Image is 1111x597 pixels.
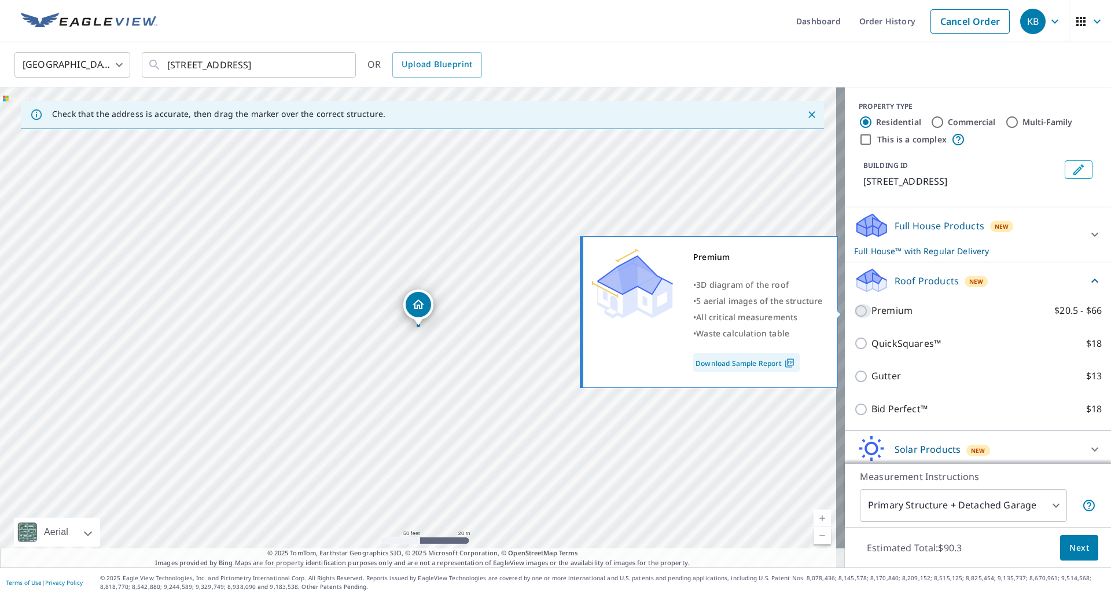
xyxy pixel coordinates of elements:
label: Residential [876,116,921,128]
a: Terms of Use [6,578,42,587]
div: [GEOGRAPHIC_DATA] [14,49,130,81]
p: $13 [1086,369,1102,383]
p: Full House™ with Regular Delivery [854,245,1081,257]
span: 3D diagram of the roof [696,279,789,290]
p: $18 [1086,336,1102,351]
div: Aerial [41,518,72,547]
p: Bid Perfect™ [871,402,928,416]
span: All critical measurements [696,312,797,323]
a: Cancel Order [930,9,1010,34]
div: Aerial [14,518,100,547]
div: • [693,309,823,325]
a: Upload Blueprint [392,52,481,78]
label: Commercial [948,116,996,128]
span: © 2025 TomTom, Earthstar Geographics SIO, © 2025 Microsoft Corporation, © [267,548,578,558]
img: Pdf Icon [782,358,797,368]
div: Premium [693,249,823,265]
p: [STREET_ADDRESS] [863,174,1060,188]
div: Roof ProductsNew [854,267,1102,294]
input: Search by address or latitude-longitude [167,49,332,81]
a: Terms [559,548,578,557]
div: Solar ProductsNew [854,435,1102,463]
p: QuickSquares™ [871,336,941,351]
span: Waste calculation table [696,328,789,339]
div: • [693,277,823,293]
button: Close [804,107,819,122]
a: Privacy Policy [45,578,83,587]
div: Primary Structure + Detached Garage [860,489,1067,522]
button: Next [1060,535,1098,561]
span: New [969,277,984,286]
p: Premium [871,303,913,318]
div: OR [367,52,482,78]
div: • [693,325,823,342]
div: Dropped pin, building 1, Residential property, 3301 Berview Ln Saint Louis, MO 63125 [403,290,433,325]
p: Check that the address is accurate, then drag the marker over the correct structure. [52,109,385,119]
p: $18 [1086,402,1102,416]
span: Your report will include the primary structure and a detached garage if one exists. [1082,499,1096,512]
a: OpenStreetMap [508,548,557,557]
img: Premium [592,249,673,318]
p: © 2025 Eagle View Technologies, Inc. and Pictometry International Corp. All Rights Reserved. Repo... [100,574,1105,591]
p: Measurement Instructions [860,470,1096,484]
span: Next [1069,541,1089,555]
p: BUILDING ID [863,160,908,170]
a: Current Level 19, Zoom Out [814,527,831,544]
span: New [995,222,1009,231]
p: Roof Products [895,274,959,288]
p: Solar Products [895,442,961,456]
p: Estimated Total: $90.3 [858,535,971,561]
a: Download Sample Report [693,353,800,372]
label: Multi-Family [1022,116,1073,128]
p: Full House Products [895,219,984,233]
div: PROPERTY TYPE [859,101,1097,112]
p: Gutter [871,369,901,383]
div: • [693,293,823,309]
img: EV Logo [21,13,157,30]
p: $20.5 - $66 [1054,303,1102,318]
div: KB [1020,9,1046,34]
button: Edit building 1 [1065,160,1092,179]
span: Upload Blueprint [402,57,472,72]
p: | [6,579,83,586]
div: Full House ProductsNewFull House™ with Regular Delivery [854,212,1102,257]
span: New [971,446,985,455]
label: This is a complex [877,134,947,145]
a: Current Level 19, Zoom In [814,510,831,527]
span: 5 aerial images of the structure [696,295,822,306]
